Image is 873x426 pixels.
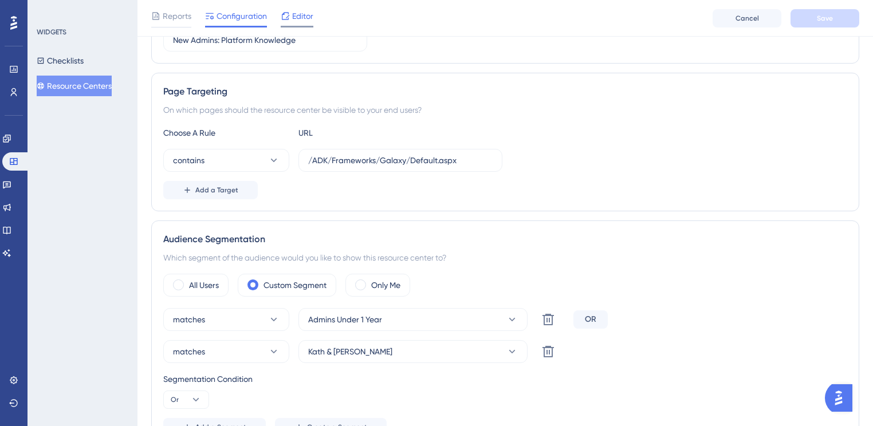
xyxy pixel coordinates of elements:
input: yourwebsite.com/path [308,154,493,167]
button: Resource Centers [37,76,112,96]
button: contains [163,149,289,172]
span: Admins Under 1 Year [308,313,382,326]
div: Page Targeting [163,85,847,98]
div: Segmentation Condition [163,372,847,386]
div: WIDGETS [37,27,66,37]
span: matches [173,313,205,326]
button: Save [791,9,859,27]
button: Checklists [37,50,84,71]
span: contains [173,153,205,167]
label: All Users [189,278,219,292]
button: matches [163,340,289,363]
div: OR [573,310,608,329]
button: Kath & [PERSON_NAME] [298,340,528,363]
div: Which segment of the audience would you like to show this resource center to? [163,251,847,265]
span: Save [817,14,833,23]
button: Add a Target [163,181,258,199]
button: Cancel [713,9,781,27]
div: On which pages should the resource center be visible to your end users? [163,103,847,117]
span: Editor [292,9,313,23]
span: Or [171,395,179,404]
div: Choose A Rule [163,126,289,140]
span: Add a Target [195,186,238,195]
label: Custom Segment [264,278,327,292]
input: Type your Resource Center name [173,34,357,46]
span: matches [173,345,205,358]
button: matches [163,308,289,331]
label: Only Me [371,278,400,292]
button: Admins Under 1 Year [298,308,528,331]
span: Kath & [PERSON_NAME] [308,345,392,358]
div: Audience Segmentation [163,232,847,246]
span: Reports [163,9,191,23]
span: Cancel [736,14,759,23]
span: Configuration [217,9,267,23]
button: Or [163,391,209,409]
iframe: UserGuiding AI Assistant Launcher [825,381,859,415]
div: URL [298,126,424,140]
